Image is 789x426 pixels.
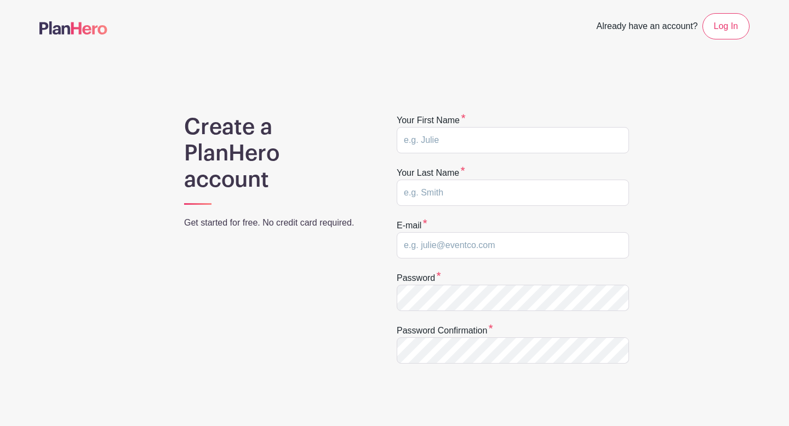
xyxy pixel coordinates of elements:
h1: Create a PlanHero account [184,114,368,193]
input: e.g. Julie [397,127,629,153]
span: Already have an account? [597,15,698,39]
iframe: reCAPTCHA [397,377,563,419]
label: Password [397,272,441,285]
label: Your last name [397,166,465,180]
label: Your first name [397,114,466,127]
a: Log In [702,13,750,39]
input: e.g. Smith [397,180,629,206]
label: E-mail [397,219,427,232]
p: Get started for free. No credit card required. [184,216,368,229]
input: e.g. julie@eventco.com [397,232,629,258]
label: Password confirmation [397,324,493,337]
img: logo-507f7623f17ff9eddc593b1ce0a138ce2505c220e1c5a4e2b4648c50719b7d32.svg [39,21,107,34]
